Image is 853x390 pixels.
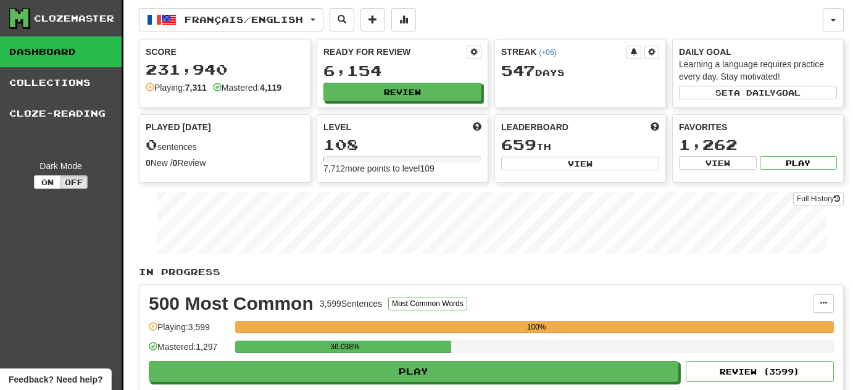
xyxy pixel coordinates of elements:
[146,158,151,168] strong: 0
[501,62,535,79] span: 547
[501,121,568,133] span: Leaderboard
[239,341,451,353] div: 36.038%
[679,86,837,99] button: Seta dailygoal
[60,175,88,189] button: Off
[149,341,229,361] div: Mastered: 1,297
[146,136,157,153] span: 0
[139,8,323,31] button: Français/English
[239,321,834,333] div: 100%
[146,137,304,153] div: sentences
[323,83,481,101] button: Review
[686,361,834,382] button: Review (3599)
[213,81,281,94] div: Mastered:
[320,297,382,310] div: 3,599 Sentences
[679,156,757,170] button: View
[185,14,303,25] span: Français / English
[149,321,229,341] div: Playing: 3,599
[9,373,102,386] span: Open feedback widget
[391,8,416,31] button: More stats
[149,361,678,382] button: Play
[323,63,481,78] div: 6,154
[323,162,481,175] div: 7,712 more points to level 109
[146,81,207,94] div: Playing:
[260,83,281,93] strong: 4,119
[501,46,626,58] div: Streak
[501,137,659,153] div: th
[388,297,467,310] button: Most Common Words
[679,58,837,83] div: Learning a language requires practice every day. Stay motivated!
[501,136,536,153] span: 659
[34,175,61,189] button: On
[360,8,385,31] button: Add sentence to collection
[149,294,314,313] div: 500 Most Common
[330,8,354,31] button: Search sentences
[539,48,556,57] a: (+06)
[734,88,776,97] span: a daily
[34,12,114,25] div: Clozemaster
[323,46,467,58] div: Ready for Review
[679,121,837,133] div: Favorites
[323,121,351,133] span: Level
[173,158,178,168] strong: 0
[679,46,837,58] div: Daily Goal
[760,156,838,170] button: Play
[139,266,844,278] p: In Progress
[323,137,481,152] div: 108
[146,46,304,58] div: Score
[679,137,837,152] div: 1,262
[9,160,112,172] div: Dark Mode
[501,157,659,170] button: View
[651,121,659,133] span: This week in points, UTC
[793,192,844,205] a: Full History
[185,83,207,93] strong: 7,311
[146,62,304,77] div: 231,940
[146,121,211,133] span: Played [DATE]
[501,63,659,79] div: Day s
[473,121,481,133] span: Score more points to level up
[146,157,304,169] div: New / Review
